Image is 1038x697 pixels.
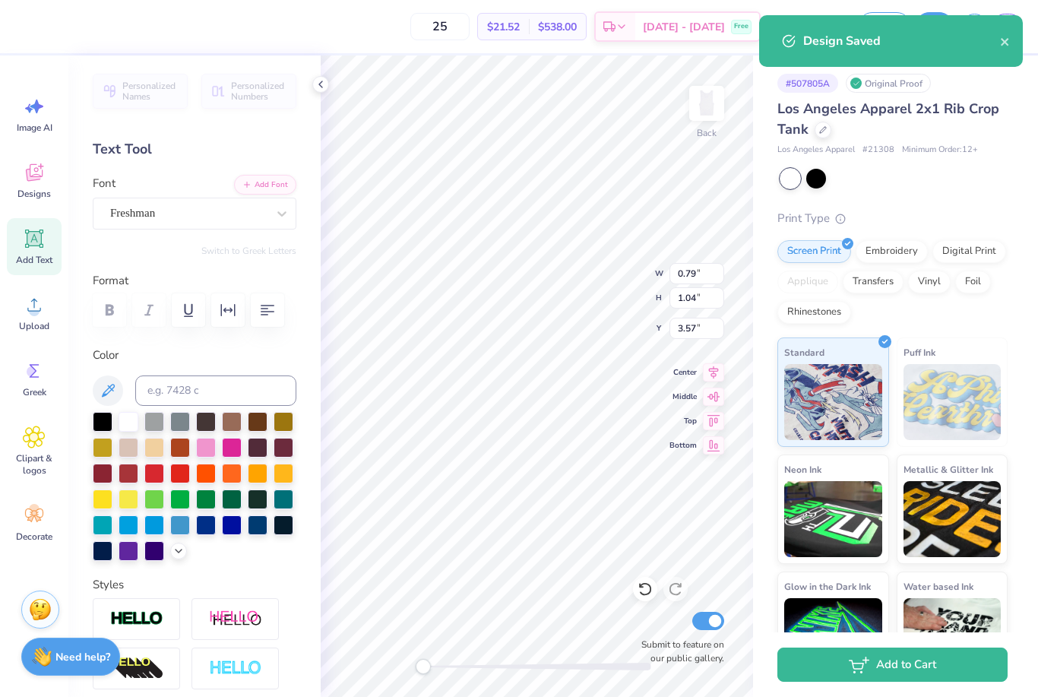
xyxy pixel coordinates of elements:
[669,391,697,403] span: Middle
[135,375,296,406] input: e.g. 7428 c
[784,364,882,440] img: Standard
[231,81,287,102] span: Personalized Numbers
[19,320,49,332] span: Upload
[93,74,188,109] button: Personalized Names
[902,144,978,157] span: Minimum Order: 12 +
[93,347,296,364] label: Color
[669,366,697,379] span: Center
[487,19,520,35] span: $21.52
[784,461,821,477] span: Neon Ink
[201,74,296,109] button: Personalized Numbers
[904,481,1002,557] img: Metallic & Glitter Ink
[122,81,179,102] span: Personalized Names
[904,344,935,360] span: Puff Ink
[777,271,838,293] div: Applique
[669,439,697,451] span: Bottom
[1000,32,1011,50] button: close
[856,240,928,263] div: Embroidery
[9,452,59,477] span: Clipart & logos
[17,122,52,134] span: Image AI
[16,531,52,543] span: Decorate
[633,638,724,665] label: Submit to feature on our public gallery.
[669,415,697,427] span: Top
[201,245,296,257] button: Switch to Greek Letters
[768,11,843,42] input: Untitled Design
[234,175,296,195] button: Add Font
[643,19,725,35] span: [DATE] - [DATE]
[904,364,1002,440] img: Puff Ink
[734,21,748,32] span: Free
[803,32,1000,50] div: Design Saved
[784,598,882,674] img: Glow in the Dark Ink
[17,188,51,200] span: Designs
[416,659,431,674] div: Accessibility label
[843,271,904,293] div: Transfers
[904,598,1002,674] img: Water based Ink
[862,144,894,157] span: # 21308
[846,74,931,93] div: Original Proof
[93,175,116,192] label: Font
[904,461,993,477] span: Metallic & Glitter Ink
[784,578,871,594] span: Glow in the Dark Ink
[777,210,1008,227] div: Print Type
[777,301,851,324] div: Rhinestones
[777,100,999,138] span: Los Angeles Apparel 2x1 Rib Crop Tank
[93,139,296,160] div: Text Tool
[777,648,1008,682] button: Add to Cart
[697,126,717,140] div: Back
[784,481,882,557] img: Neon Ink
[110,657,163,681] img: 3D Illusion
[93,576,124,594] label: Styles
[955,271,991,293] div: Foil
[23,386,46,398] span: Greek
[777,74,838,93] div: # 507805A
[55,650,110,664] strong: Need help?
[209,610,262,629] img: Shadow
[16,254,52,266] span: Add Text
[410,13,470,40] input: – –
[538,19,577,35] span: $538.00
[784,344,824,360] span: Standard
[209,660,262,677] img: Negative Space
[691,88,722,119] img: Back
[904,578,973,594] span: Water based Ink
[777,240,851,263] div: Screen Print
[932,240,1006,263] div: Digital Print
[908,271,951,293] div: Vinyl
[110,610,163,628] img: Stroke
[777,144,855,157] span: Los Angeles Apparel
[93,272,296,290] label: Format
